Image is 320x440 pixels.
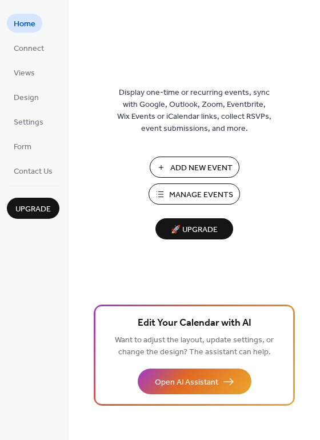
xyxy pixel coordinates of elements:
[7,137,38,155] a: Form
[7,87,46,106] a: Design
[149,183,240,205] button: Manage Events
[7,63,42,82] a: Views
[14,43,44,55] span: Connect
[14,117,43,129] span: Settings
[7,112,50,131] a: Settings
[7,198,59,219] button: Upgrade
[155,377,218,389] span: Open AI Assistant
[14,166,53,178] span: Contact Us
[15,203,51,215] span: Upgrade
[14,141,31,153] span: Form
[14,18,35,30] span: Home
[138,369,251,394] button: Open AI Assistant
[14,92,39,104] span: Design
[7,38,51,57] a: Connect
[117,87,271,135] span: Display one-time or recurring events, sync with Google, Outlook, Zoom, Eventbrite, Wix Events or ...
[14,67,35,79] span: Views
[162,222,226,238] span: 🚀 Upgrade
[138,315,251,331] span: Edit Your Calendar with AI
[7,161,59,180] a: Contact Us
[170,162,233,174] span: Add New Event
[169,189,233,201] span: Manage Events
[7,14,42,33] a: Home
[150,157,239,178] button: Add New Event
[155,218,233,239] button: 🚀 Upgrade
[115,333,274,360] span: Want to adjust the layout, update settings, or change the design? The assistant can help.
